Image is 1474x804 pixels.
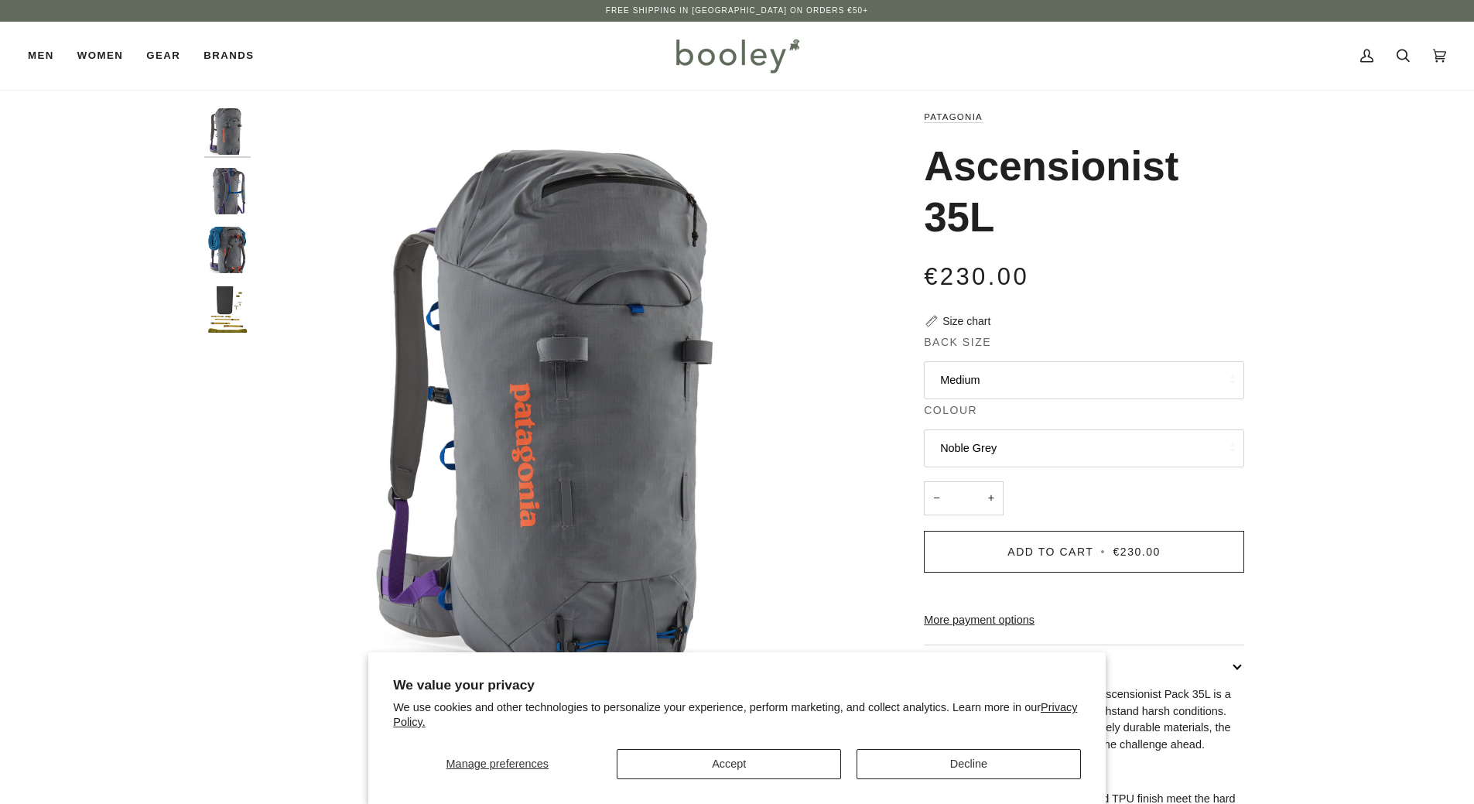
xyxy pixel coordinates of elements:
[924,263,1029,290] span: €230.00
[857,749,1081,779] button: Decline
[924,429,1244,467] button: Noble Grey
[617,749,841,779] button: Accept
[924,334,991,351] span: Back Size
[393,749,601,779] button: Manage preferences
[135,22,192,90] a: Gear
[204,168,251,214] img: Patagonia Ascensionist 35L Noble Grey - Booley Galway
[924,112,983,121] a: Patagonia
[77,48,123,63] span: Women
[393,701,1077,728] a: Privacy Policy.
[924,361,1244,399] button: Medium
[924,141,1233,243] h1: Ascensionist 35L
[146,48,180,63] span: Gear
[1098,546,1109,558] span: •
[924,612,1244,629] a: More payment options
[924,531,1244,573] button: Add to Cart • €230.00
[942,313,990,330] div: Size chart
[924,481,949,516] button: −
[669,33,805,78] img: Booley
[28,48,54,63] span: Men
[1007,546,1093,558] span: Add to Cart
[979,481,1004,516] button: +
[393,700,1081,730] p: We use cookies and other technologies to personalize your experience, perform marketing, and coll...
[204,286,251,333] img: Patagonia Ascensionist 35L - Booley Galway
[1113,546,1161,558] span: €230.00
[192,22,265,90] a: Brands
[924,645,1244,686] button: Description
[28,22,66,90] a: Men
[203,48,254,63] span: Brands
[924,481,1004,516] input: Quantity
[606,5,868,17] p: Free Shipping in [GEOGRAPHIC_DATA] on Orders €50+
[258,108,870,720] img: Patagonia Ascensionist 35L Noble Grey - Booley Galway
[204,108,251,155] img: Patagonia Ascensionist 35L Noble Grey - Booley Galway
[204,227,251,273] img: Patagonia Ascensionist 35L Noble Grey - Booley Galway
[66,22,135,90] a: Women
[446,758,549,770] span: Manage preferences
[393,677,1081,693] h2: We value your privacy
[924,402,977,419] span: Colour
